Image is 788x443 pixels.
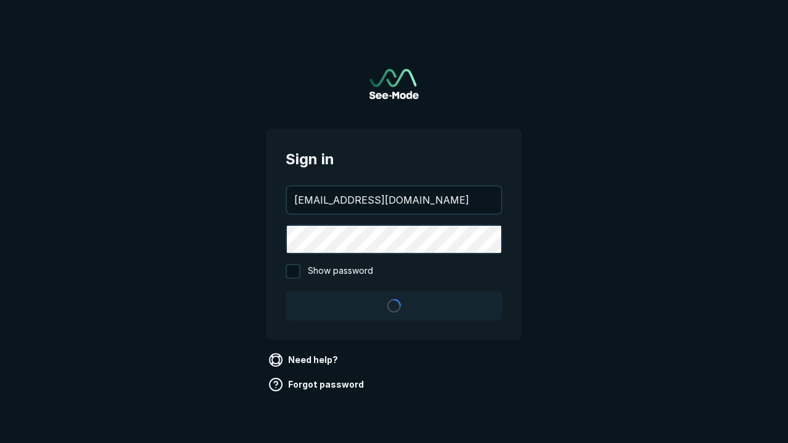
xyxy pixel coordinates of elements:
img: See-Mode Logo [369,69,419,99]
span: Show password [308,264,373,279]
a: Forgot password [266,375,369,394]
a: Need help? [266,350,343,370]
span: Sign in [286,148,502,170]
a: Go to sign in [369,69,419,99]
input: your@email.com [287,186,501,214]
